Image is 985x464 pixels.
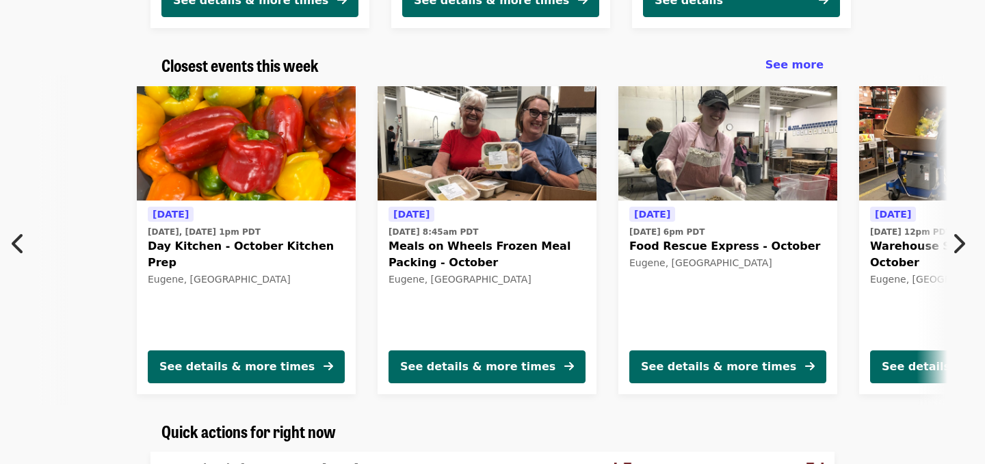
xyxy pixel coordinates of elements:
i: chevron-right icon [951,231,965,257]
a: See more [765,57,824,73]
img: Meals on Wheels Frozen Meal Packing - October organized by Food for Lane County [378,86,596,201]
span: Meals on Wheels Frozen Meal Packing - October [389,238,586,271]
time: [DATE] 6pm PDT [629,226,705,238]
button: Next item [940,224,985,263]
time: [DATE] 12pm PDT [870,226,951,238]
span: Food Rescue Express - October [629,238,826,255]
time: [DATE] 8:45am PDT [389,226,478,238]
div: See details & more times [159,359,315,375]
i: arrow-right icon [324,360,333,373]
div: See details & more times [400,359,555,375]
i: arrow-right icon [564,360,574,373]
span: [DATE] [875,209,911,220]
span: Closest events this week [161,53,319,77]
img: Day Kitchen - October Kitchen Prep organized by Food for Lane County [137,86,356,201]
button: See details & more times [148,350,345,383]
div: Closest events this week [150,55,835,75]
div: Eugene, [GEOGRAPHIC_DATA] [389,274,586,285]
img: Food Rescue Express - October organized by Food for Lane County [618,86,837,201]
a: See details for "Day Kitchen - October Kitchen Prep" [137,86,356,394]
span: [DATE] [634,209,670,220]
span: [DATE] [393,209,430,220]
a: See details for "Food Rescue Express - October" [618,86,837,394]
a: Closest events this week [161,55,319,75]
span: See more [765,58,824,71]
i: chevron-left icon [12,231,25,257]
span: [DATE] [153,209,189,220]
div: See details & more times [641,359,796,375]
span: Day Kitchen - October Kitchen Prep [148,238,345,271]
i: arrow-right icon [805,360,815,373]
div: Eugene, [GEOGRAPHIC_DATA] [629,257,826,269]
time: [DATE], [DATE] 1pm PDT [148,226,261,238]
button: See details & more times [389,350,586,383]
button: See details & more times [629,350,826,383]
div: Eugene, [GEOGRAPHIC_DATA] [148,274,345,285]
span: Quick actions for right now [161,419,336,443]
a: See details for "Meals on Wheels Frozen Meal Packing - October" [378,86,596,394]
